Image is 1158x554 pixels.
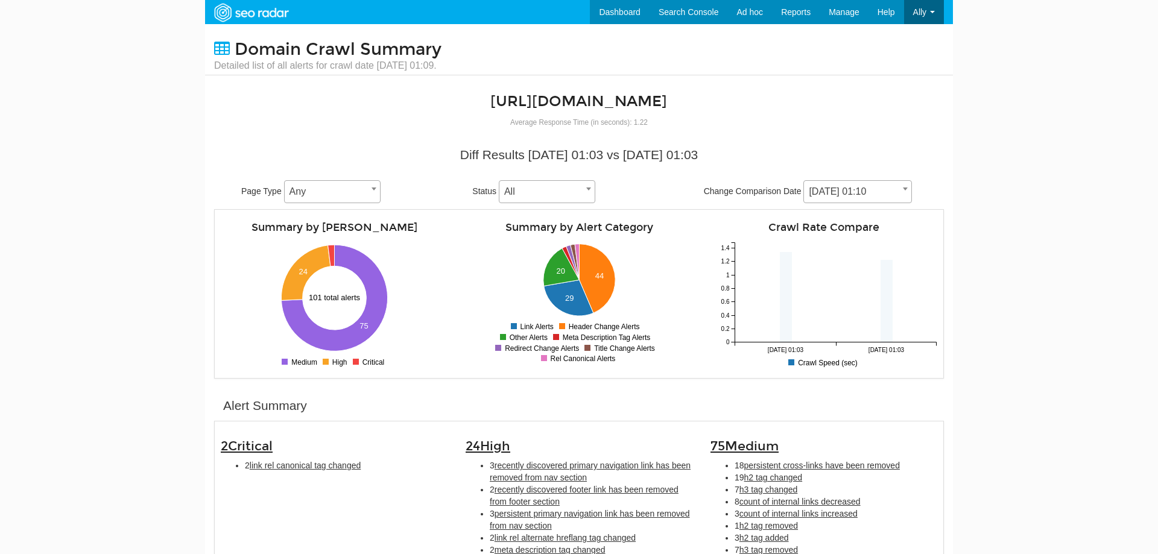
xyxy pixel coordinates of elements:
span: h2 tag removed [739,521,798,530]
span: 09/30/2025 01:10 [804,183,911,200]
tspan: 0.2 [721,326,730,332]
div: Alert Summary [223,397,307,415]
span: All [499,180,595,203]
li: 2 [490,483,692,508]
tspan: 0.8 [721,285,730,292]
text: 101 total alerts [309,293,361,302]
li: 7 [735,483,937,496]
span: 75 [710,438,779,454]
span: Critical [228,438,273,454]
small: Detailed list of all alerts for crawl date [DATE] 01:09. [214,59,441,72]
span: 24 [466,438,510,454]
span: h2 tag changed [744,473,803,482]
span: link rel alternate hreflang tag changed [495,533,636,543]
span: Any [284,180,381,203]
tspan: [DATE] 01:03 [868,347,905,353]
li: 1 [735,520,937,532]
li: 8 [735,496,937,508]
tspan: 1 [726,272,730,279]
h4: Summary by [PERSON_NAME] [221,222,448,233]
span: persistent cross-links have been removed [744,461,900,470]
tspan: 0 [726,339,730,345]
li: 2 [245,459,448,471]
tspan: 0.6 [721,298,730,305]
span: Ally [913,7,927,17]
li: 18 [735,459,937,471]
li: 19 [735,471,937,483]
h4: Summary by Alert Category [466,222,692,233]
li: 2 [490,532,692,544]
span: 2 [221,438,273,454]
li: 3 [490,459,692,483]
a: [URL][DOMAIN_NAME] [490,92,667,110]
div: Diff Results [DATE] 01:03 vs [DATE] 01:03 [223,146,935,164]
span: recently discovered footer link has been removed from footer section [490,485,679,506]
span: Status [472,186,496,196]
h4: Crawl Rate Compare [710,222,937,233]
span: Page Type [241,186,282,196]
li: 3 [735,532,937,544]
span: Help [878,7,895,17]
tspan: 0.4 [721,312,730,319]
span: Medium [725,438,779,454]
span: 09/30/2025 01:10 [803,180,912,203]
span: Any [285,183,380,200]
span: Change Comparison Date [704,186,802,196]
tspan: [DATE] 01:03 [768,347,804,353]
tspan: 1.2 [721,258,730,265]
li: 3 [490,508,692,532]
small: Average Response Time (in seconds): 1.22 [510,118,648,127]
span: Manage [829,7,859,17]
li: 3 [735,508,937,520]
span: recently discovered primary navigation link has been removed from nav section [490,461,691,482]
span: h3 tag changed [739,485,798,494]
span: Domain Crawl Summary [235,39,441,60]
span: count of internal links decreased [739,497,861,506]
tspan: 1.4 [721,245,730,251]
span: All [499,183,595,200]
span: persistent primary navigation link has been removed from nav section [490,509,690,530]
img: SEORadar [209,2,293,24]
span: h2 tag added [739,533,789,543]
span: link rel canonical tag changed [250,461,361,470]
span: Reports [781,7,811,17]
span: Search Console [659,7,719,17]
span: Ad hoc [737,7,764,17]
span: count of internal links increased [739,509,858,518]
span: High [480,438,510,454]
